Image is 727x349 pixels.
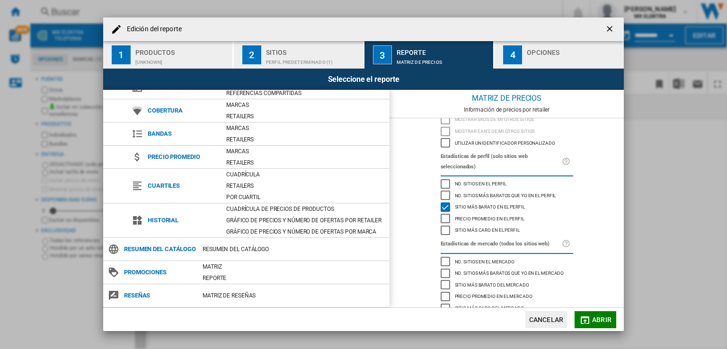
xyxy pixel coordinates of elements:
div: Cuadrícula [222,170,390,179]
span: Historial [143,214,222,227]
md-checkbox: No. sitios en el mercado [441,256,573,268]
md-checkbox: No. sitios más baratos que yo en el mercado [441,268,573,279]
span: Abrir [592,316,612,323]
button: 2 Sitios Perfil predeterminado (1) [234,41,364,69]
md-checkbox: Mostrar EAN's de mi otros sitios [441,125,573,137]
div: 2 [242,45,261,64]
md-checkbox: No. sitios en el perfil [441,178,573,190]
md-checkbox: Precio promedio en el perfil [441,213,573,225]
button: 4 Opciones [495,41,624,69]
div: Marcas [222,100,390,110]
div: Perfil predeterminado (1) [266,55,359,65]
span: No. sitios en el perfil [455,180,507,186]
div: 1 [112,45,131,64]
button: Cancelar [525,311,567,328]
span: Mostrar EAN's de mi otros sitios [455,127,535,134]
ng-md-icon: getI18NText('BUTTONS.CLOSE_DIALOG') [605,24,616,35]
span: Precio promedio [143,150,222,164]
span: No. sitios más baratos que yo en el perfil [455,192,556,198]
div: Matriz [198,262,390,271]
md-checkbox: Precio promedio en el mercado [441,291,573,303]
span: No. sitios más baratos que yo en el mercado [455,269,564,276]
div: Retailers [222,135,390,144]
div: Reporte [397,45,490,55]
div: Matriz de RESEÑAS [198,291,390,300]
div: Reporte [198,273,390,283]
button: 1 Productos [UNKNOWN] [103,41,233,69]
div: Matriz de precios [390,90,624,106]
div: Opciones [527,45,620,55]
md-checkbox: Sitio más barato del mercado [441,279,573,291]
label: Estadísticas de perfil (solo sitios web seleccionados) [441,151,562,172]
md-checkbox: Utilizar un identificador personalizado [441,137,573,149]
md-checkbox: No. sitios más baratos que yo en el perfil [441,190,573,201]
div: Marcas [222,123,390,133]
span: Cobertura [143,104,222,117]
span: Sitio más caro del mercado [455,304,524,311]
md-checkbox: Sitio más caro del mercado [441,302,573,314]
div: Gráfico de precios y número de ofertas por retailer [222,216,390,225]
div: Retailers [222,181,390,191]
md-checkbox: Sitio más caro en el perfil [441,225,573,236]
div: 4 [503,45,522,64]
span: Bandas [143,127,222,140]
div: Retailers [222,112,390,121]
button: getI18NText('BUTTONS.CLOSE_DIALOG') [601,20,620,39]
span: Precio promedio en el perfil [455,215,524,221]
span: Sitio más barato del mercado [455,281,529,288]
div: Marcas [222,147,390,156]
button: Abrir [575,311,616,328]
span: Mostrar SKU'S de mi otros sitios [455,115,534,122]
div: [UNKNOWN] [135,55,229,65]
div: Seleccione el reporte [103,69,624,90]
span: Sitio más caro en el perfil [455,226,520,233]
span: Promociones [119,266,198,279]
div: Matriz de precios [397,55,490,65]
div: Gráfico de precios y número de ofertas por marca [222,227,390,236]
label: Estadísticas de mercado (todos los sitios web) [441,239,562,249]
div: Resumen del catálogo [198,244,390,254]
span: Reseñas [119,289,198,302]
button: 3 Reporte Matriz de precios [364,41,495,69]
div: Por cuartil [222,192,390,202]
span: Cuartiles [143,179,222,192]
div: Información de precios por retailer [390,106,624,113]
div: Sitios [266,45,359,55]
span: No. sitios en el mercado [455,258,515,264]
div: Cuadrícula de precios de productos [222,204,390,214]
div: Referencias compartidas [222,88,390,98]
h4: Edición del reporte [122,25,182,34]
md-checkbox: Mostrar SKU'S de mi otros sitios [441,114,573,126]
div: Productos [135,45,229,55]
md-checkbox: Sitio más barato en el perfil [441,201,573,213]
md-dialog: Edición del ... [103,17,624,331]
span: Resumen del catálogo [119,243,198,256]
span: Sitio más barato en el perfil [455,203,525,209]
span: Utilizar un identificador personalizado [455,139,555,146]
div: 3 [373,45,392,64]
span: Precio promedio en el mercado [455,292,532,299]
div: Retailers [222,158,390,167]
